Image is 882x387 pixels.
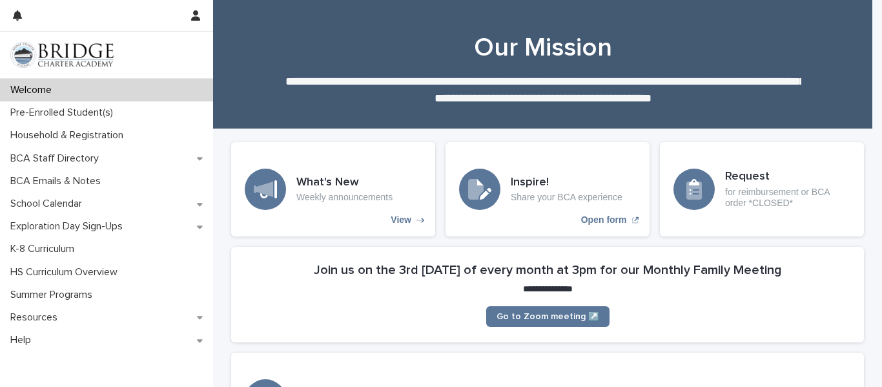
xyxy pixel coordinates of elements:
p: Resources [5,311,68,324]
p: Open form [581,214,627,225]
h3: Inspire! [511,176,622,190]
p: Exploration Day Sign-Ups [5,220,133,233]
a: View [231,142,435,236]
p: HS Curriculum Overview [5,266,128,278]
h3: Request [725,170,850,184]
p: Help [5,334,41,346]
p: Household & Registration [5,129,134,141]
p: School Calendar [5,198,92,210]
p: Welcome [5,84,62,96]
p: Summer Programs [5,289,103,301]
p: Weekly announcements [296,192,393,203]
p: K-8 Curriculum [5,243,85,255]
h3: What's New [296,176,393,190]
h1: Our Mission [227,32,859,63]
span: Go to Zoom meeting ↗️ [497,312,599,321]
h2: Join us on the 3rd [DATE] of every month at 3pm for our Monthly Family Meeting [314,262,782,278]
p: BCA Emails & Notes [5,175,111,187]
p: BCA Staff Directory [5,152,109,165]
img: V1C1m3IdTEidaUdm9Hs0 [10,42,114,68]
a: Open form [446,142,650,236]
a: Go to Zoom meeting ↗️ [486,306,610,327]
p: Share your BCA experience [511,192,622,203]
p: for reimbursement or BCA order *CLOSED* [725,187,850,209]
p: View [391,214,411,225]
p: Pre-Enrolled Student(s) [5,107,123,119]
